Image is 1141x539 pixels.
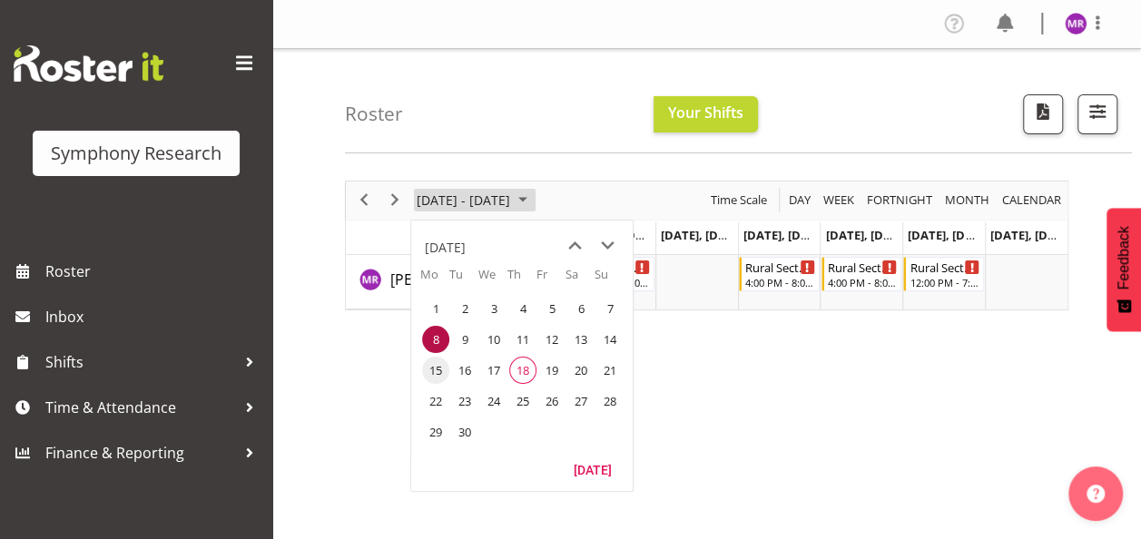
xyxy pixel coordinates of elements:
span: Fortnight [865,189,934,211]
div: September 08 - 14, 2025 [410,181,538,220]
img: help-xxl-2.png [1087,485,1105,503]
div: 4:00 PM - 8:00 PM [745,275,815,289]
span: Saturday, September 27, 2025 [567,387,595,415]
span: Inbox [45,303,263,330]
button: previous month [558,230,591,262]
span: [DATE] - [DATE] [415,189,512,211]
span: [DATE], [DATE] [743,227,826,243]
div: title [425,230,466,266]
span: Sunday, September 21, 2025 [596,357,624,384]
span: Friday, September 26, 2025 [538,387,566,415]
span: Time Scale [709,189,769,211]
span: Friday, September 12, 2025 [538,326,566,353]
td: Monday, September 8, 2025 [420,324,449,355]
span: Thursday, September 4, 2025 [509,295,536,322]
span: Week [821,189,856,211]
div: Rural Sector 4pm~8pm [828,258,898,276]
span: Tuesday, September 23, 2025 [451,387,478,415]
div: Rural Sector Weekends [910,258,979,276]
th: We [478,266,507,293]
span: Saturday, September 13, 2025 [567,326,595,353]
span: Monday, September 15, 2025 [422,357,449,384]
span: [DATE], [DATE] [661,227,743,243]
button: next month [591,230,624,262]
button: September 2025 [414,189,536,211]
div: 12:00 PM - 7:00 PM [910,275,979,289]
span: Finance & Reporting [45,439,236,466]
span: Thursday, September 18, 2025 [509,357,536,384]
img: Rosterit website logo [14,45,163,82]
div: Symphony Research [51,140,221,167]
table: Timeline Week of September 8, 2025 [490,255,1067,309]
div: next period [379,181,410,220]
span: Tuesday, September 16, 2025 [451,357,478,384]
td: Minu Rana resource [346,255,490,309]
th: Su [595,266,624,293]
span: Monday, September 1, 2025 [422,295,449,322]
span: Tuesday, September 9, 2025 [451,326,478,353]
span: calendar [1000,189,1063,211]
th: Sa [566,266,595,293]
button: Timeline Day [786,189,814,211]
span: Wednesday, September 3, 2025 [480,295,507,322]
span: Wednesday, September 24, 2025 [480,387,507,415]
span: [DATE], [DATE] [825,227,908,243]
span: Thursday, September 11, 2025 [509,326,536,353]
button: Timeline Month [942,189,993,211]
span: Sunday, September 7, 2025 [596,295,624,322]
button: Timeline Week [821,189,858,211]
span: Tuesday, September 30, 2025 [451,418,478,446]
span: Your Shifts [668,103,743,122]
th: Mo [420,266,449,293]
span: Friday, September 19, 2025 [538,357,566,384]
span: Monday, September 22, 2025 [422,387,449,415]
h4: Roster [345,103,403,124]
span: Tuesday, September 2, 2025 [451,295,478,322]
span: [PERSON_NAME] [390,269,503,289]
img: minu-rana11870.jpg [1065,13,1087,34]
button: Feedback - Show survey [1107,208,1141,331]
button: Fortnight [864,189,936,211]
button: Month [999,189,1065,211]
span: Friday, September 5, 2025 [538,295,566,322]
button: Next [383,189,408,211]
div: Rural Sector 4pm~8pm [745,258,815,276]
span: Time & Attendance [45,394,236,421]
span: Saturday, September 20, 2025 [567,357,595,384]
button: Filter Shifts [1077,94,1117,134]
span: Shifts [45,348,236,376]
span: Day [787,189,812,211]
th: Fr [536,266,566,293]
button: Time Scale [708,189,771,211]
span: Saturday, September 6, 2025 [567,295,595,322]
div: Minu Rana"s event - Rural Sector 4pm~8pm Begin From Friday, September 12, 2025 at 4:00:00 PM GMT+... [821,257,902,291]
span: Feedback [1116,226,1132,289]
span: Thursday, September 25, 2025 [509,387,536,415]
button: Today [562,456,624,482]
div: Minu Rana"s event - Rural Sector 4pm~8pm Begin From Thursday, September 11, 2025 at 4:00:00 PM GM... [739,257,820,291]
span: Sunday, September 28, 2025 [596,387,624,415]
button: Previous [352,189,377,211]
button: Download a PDF of the roster according to the set date range. [1023,94,1063,134]
span: Month [943,189,991,211]
a: [PERSON_NAME] [390,269,503,290]
div: Minu Rana"s event - Rural Sector Weekends Begin From Saturday, September 13, 2025 at 12:00:00 PM ... [903,257,984,291]
div: previous period [349,181,379,220]
span: Roster [45,258,263,285]
span: Sunday, September 14, 2025 [596,326,624,353]
div: 4:00 PM - 8:00 PM [828,275,898,289]
span: Monday, September 8, 2025 [422,326,449,353]
span: Wednesday, September 10, 2025 [480,326,507,353]
span: Monday, September 29, 2025 [422,418,449,446]
span: Wednesday, September 17, 2025 [480,357,507,384]
span: [DATE], [DATE] [990,227,1073,243]
div: Timeline Week of September 8, 2025 [345,181,1068,310]
span: [DATE], [DATE] [908,227,990,243]
button: Your Shifts [654,96,758,132]
th: Tu [449,266,478,293]
th: Th [507,266,536,293]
